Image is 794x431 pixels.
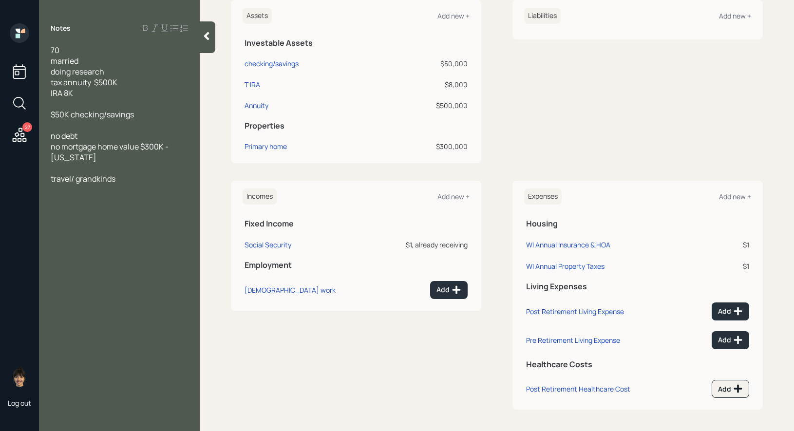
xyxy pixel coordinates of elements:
div: [DEMOGRAPHIC_DATA] work [245,285,336,295]
h6: Assets [243,8,272,24]
div: Add new + [719,192,751,201]
div: Pre Retirement Living Expense [526,336,620,345]
h5: Healthcare Costs [526,360,749,369]
div: Add new + [719,11,751,20]
div: Post Retirement Living Expense [526,307,624,316]
button: Add [712,331,749,349]
span: $50K checking/savings [51,109,134,120]
div: $300,000 [385,141,468,151]
button: Add [712,302,749,320]
div: Add new + [437,11,470,20]
div: Add new + [437,192,470,201]
div: checking/savings [245,58,299,69]
div: $1, already receiving [378,240,468,250]
h5: Investable Assets [245,38,468,48]
h5: Fixed Income [245,219,468,228]
button: Add [430,281,468,299]
div: Add [436,285,461,295]
div: $500,000 [385,100,468,111]
div: Post Retirement Healthcare Cost [526,384,630,394]
div: $1 [690,240,749,250]
h6: Expenses [524,188,562,205]
div: Add [718,335,743,345]
div: $50,000 [385,58,468,69]
div: Add [718,384,743,394]
div: Log out [8,398,31,408]
div: T IRA [245,79,260,90]
h5: Properties [245,121,468,131]
button: Add [712,380,749,398]
div: 27 [22,122,32,132]
h5: Housing [526,219,749,228]
img: treva-nostdahl-headshot.png [10,367,29,387]
span: no debt no mortgage home value $300K - [US_STATE] [51,131,170,163]
span: travel/ grandkinds [51,173,115,184]
span: 70 married doing research tax annuity $500K IRA 8K [51,45,117,98]
div: Add [718,306,743,316]
label: Notes [51,23,71,33]
div: WI Annual Property Taxes [526,262,605,271]
div: $8,000 [385,79,468,90]
div: Annuity [245,100,268,111]
div: $1 [690,261,749,271]
h6: Liabilities [524,8,561,24]
div: Primary home [245,141,287,151]
h5: Living Expenses [526,282,749,291]
div: WI Annual Insurance & HOA [526,240,610,249]
h5: Employment [245,261,468,270]
div: Social Security [245,240,291,249]
h6: Incomes [243,188,277,205]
